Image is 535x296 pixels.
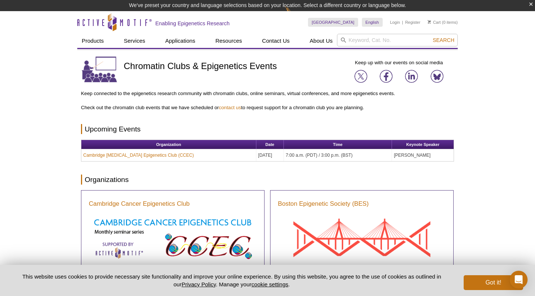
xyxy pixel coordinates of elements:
img: Cambridge Cancer Epigenetics Club Seminar Series [89,214,257,263]
img: Boston Epigenetic Society (BES) Seminar Series [278,214,446,281]
a: Products [77,34,108,48]
th: Organization [81,140,256,149]
img: Join us on Bluesky [431,70,444,83]
a: [GEOGRAPHIC_DATA] [308,18,358,27]
img: Chromatin Clubs & Epigenetic Events [81,56,118,84]
img: Join us on X [354,70,367,83]
li: | [402,18,403,27]
td: [PERSON_NAME] [392,149,454,161]
h2: Organizations [81,175,454,185]
p: Keep connected to the epigenetics research community with chromatin clubs, online seminars, virtu... [81,90,454,97]
td: [DATE] [256,149,284,161]
div: Open Intercom Messenger [510,271,528,289]
a: Register [405,20,420,25]
img: Change Here [285,6,305,23]
th: Time [284,140,392,149]
th: Keynote Speaker [392,140,454,149]
button: cookie settings [252,281,288,287]
li: (0 items) [428,18,458,27]
p: Check out the chromatin club events that we have scheduled or to request support for a chromatin ... [81,104,454,111]
button: Got it! [464,275,523,290]
a: Cambridge Cancer Epigenetics Club [89,199,189,208]
a: English [362,18,383,27]
a: Cambridge [MEDICAL_DATA] Epigenetics Club (CCEC) [83,152,194,159]
img: Your Cart [428,20,431,24]
h2: Enabling Epigenetics Research [155,20,230,27]
th: Date [256,140,284,149]
p: Keep up with our events on social media [344,59,454,66]
p: This website uses cookies to provide necessary site functionality and improve your online experie... [12,273,451,288]
a: Contact Us [257,34,294,48]
a: Boston Epigenetic Society (BES) [278,199,369,208]
img: Join us on Facebook [380,70,393,83]
a: Services [119,34,150,48]
span: Search [433,37,454,43]
a: Applications [161,34,200,48]
a: Login [390,20,400,25]
a: Resources [211,34,247,48]
h1: Chromatin Clubs & Epigenetics Events [124,61,277,72]
img: Join us on LinkedIn [405,70,418,83]
td: 7:00 a.m. (PDT) / 3:00 p.m. (BST) [284,149,392,161]
a: Cart [428,20,441,25]
a: Privacy Policy [182,281,216,287]
input: Keyword, Cat. No. [337,34,458,46]
h2: Upcoming Events [81,124,454,134]
a: contact us [219,105,241,110]
button: Search [431,37,457,43]
a: About Us [305,34,337,48]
